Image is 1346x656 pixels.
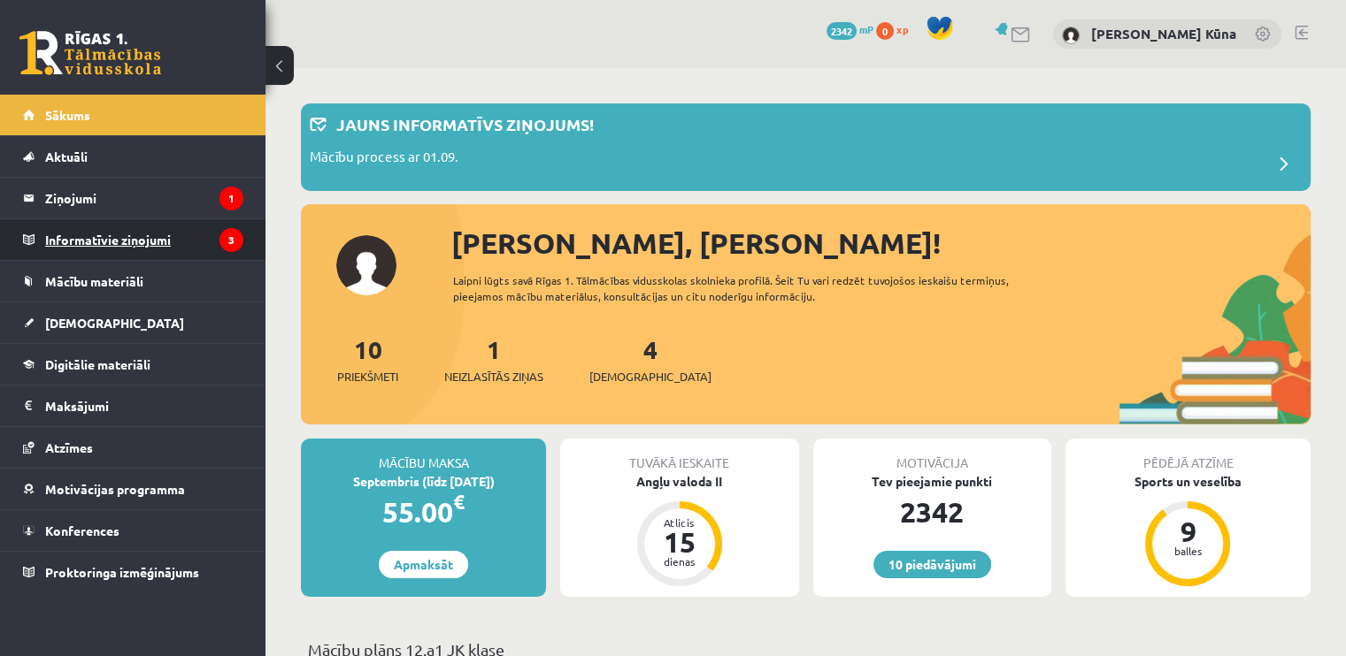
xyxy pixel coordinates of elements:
i: 3 [219,228,243,252]
div: Tev pieejamie punkti [813,472,1051,491]
a: Konferences [23,510,243,551]
legend: Ziņojumi [45,178,243,218]
span: Proktoringa izmēģinājums [45,564,199,580]
div: Mācību maksa [301,439,546,472]
a: 2342 mP [827,22,873,36]
a: [PERSON_NAME] Kūna [1091,25,1236,42]
img: Anna Konstance Kūna [1062,27,1080,44]
span: 0 [876,22,894,40]
a: 4[DEMOGRAPHIC_DATA] [589,333,711,385]
span: Neizlasītās ziņas [444,368,543,385]
div: 2342 [813,491,1051,533]
div: Angļu valoda II [560,472,798,491]
i: 1 [219,187,243,210]
a: Sākums [23,95,243,135]
div: 15 [653,528,706,556]
a: Mācību materiāli [23,261,243,301]
span: Motivācijas programma [45,481,185,497]
a: Sports un veselība 9 balles [1065,472,1311,589]
a: Rīgas 1. Tālmācības vidusskola [19,31,161,75]
a: 10 piedāvājumi [873,551,991,578]
a: Motivācijas programma [23,469,243,509]
span: Digitālie materiāli [45,356,150,372]
a: Ziņojumi1 [23,178,243,218]
div: Pēdējā atzīme [1065,439,1311,472]
a: Angļu valoda II Atlicis 15 dienas [560,472,798,589]
a: Proktoringa izmēģinājums [23,552,243,592]
span: Konferences [45,523,119,538]
div: dienas [653,556,706,567]
a: Informatīvie ziņojumi3 [23,219,243,260]
div: 55.00 [301,491,546,533]
a: Apmaksāt [379,551,468,578]
div: Sports un veselība [1065,472,1311,491]
a: 0 xp [876,22,917,36]
a: Maksājumi [23,385,243,426]
a: Digitālie materiāli [23,344,243,385]
div: [PERSON_NAME], [PERSON_NAME]! [451,222,1311,264]
span: 2342 [827,22,857,40]
span: € [453,489,465,515]
span: Mācību materiāli [45,273,143,289]
a: [DEMOGRAPHIC_DATA] [23,302,243,343]
div: Atlicis [653,517,706,528]
span: mP [859,22,873,36]
div: Motivācija [813,439,1051,472]
div: Septembris (līdz [DATE]) [301,472,546,491]
span: Sākums [45,107,90,123]
p: Jauns informatīvs ziņojums! [336,112,594,136]
a: Atzīmes [23,427,243,468]
a: Jauns informatīvs ziņojums! Mācību process ar 01.09. [310,112,1302,182]
a: 10Priekšmeti [337,333,398,385]
div: balles [1161,545,1214,556]
a: Aktuāli [23,136,243,177]
legend: Informatīvie ziņojumi [45,219,243,260]
a: 1Neizlasītās ziņas [444,333,543,385]
span: xp [896,22,908,36]
span: Atzīmes [45,439,93,455]
span: Aktuāli [45,149,88,164]
p: Mācību process ar 01.09. [310,147,458,172]
span: [DEMOGRAPHIC_DATA] [45,315,184,331]
span: [DEMOGRAPHIC_DATA] [589,368,711,385]
div: Tuvākā ieskaite [560,439,798,472]
legend: Maksājumi [45,385,243,426]
div: Laipni lūgts savā Rīgas 1. Tālmācības vidusskolas skolnieka profilā. Šeit Tu vari redzēt tuvojošo... [453,272,1059,304]
span: Priekšmeti [337,368,398,385]
div: 9 [1161,517,1214,545]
